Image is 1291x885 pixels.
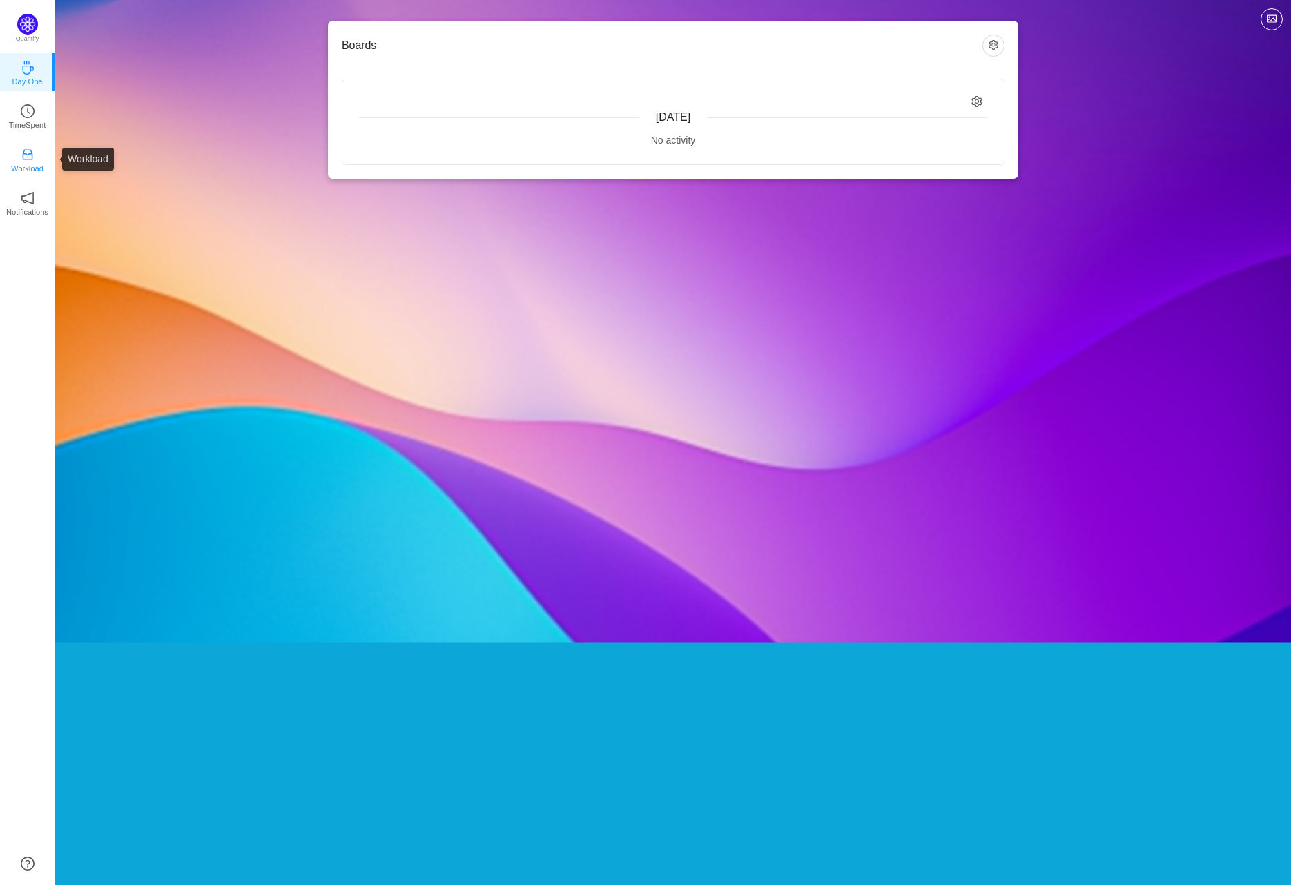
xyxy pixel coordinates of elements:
[359,133,987,148] div: No activity
[21,195,35,209] a: icon: notificationNotifications
[971,96,983,108] i: icon: setting
[656,111,690,123] span: [DATE]
[21,148,35,162] i: icon: inbox
[982,35,1004,57] button: icon: setting
[21,61,35,75] i: icon: coffee
[21,108,35,122] a: icon: clock-circleTimeSpent
[9,119,46,131] p: TimeSpent
[21,152,35,166] a: icon: inboxWorkload
[6,206,48,218] p: Notifications
[11,162,43,175] p: Workload
[16,35,39,44] p: Quantify
[1261,8,1283,30] button: icon: picture
[21,65,35,79] a: icon: coffeeDay One
[17,14,38,35] img: Quantify
[21,191,35,205] i: icon: notification
[21,104,35,118] i: icon: clock-circle
[21,857,35,871] a: icon: question-circle
[12,75,42,88] p: Day One
[342,39,982,52] h3: Boards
